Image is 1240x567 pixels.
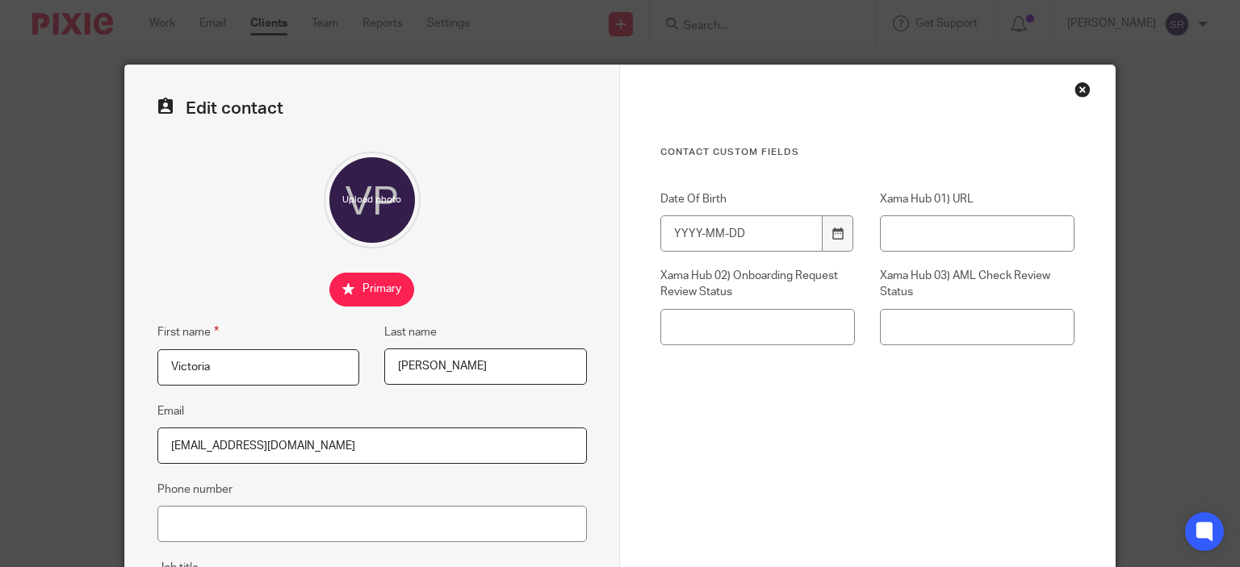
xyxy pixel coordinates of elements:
label: Date Of Birth [660,191,855,207]
h2: Edit contact [157,98,587,119]
div: Close this dialog window [1075,81,1091,98]
h3: Contact Custom fields [660,146,1075,159]
label: First name [157,323,219,341]
label: Email [157,403,184,419]
label: Xama Hub 03) AML Check Review Status [880,268,1075,301]
label: Xama Hub 01) URL [880,191,1075,207]
label: Xama Hub 02) Onboarding Request Review Status [660,268,855,301]
label: Phone number [157,482,232,498]
input: YYYY-MM-DD [660,215,823,252]
label: Last name [384,324,437,340]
